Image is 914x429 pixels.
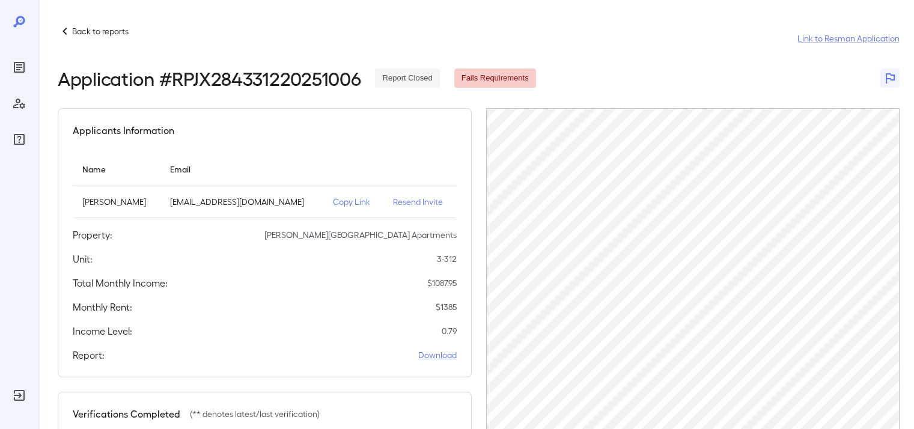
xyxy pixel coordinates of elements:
h2: Application # RPJX284331220251006 [58,67,361,89]
p: Back to reports [72,25,129,37]
h5: Applicants Information [73,123,174,138]
th: Email [160,152,323,186]
p: $ 1087.95 [427,277,457,289]
div: Manage Users [10,94,29,113]
a: Download [418,349,457,361]
p: 3-312 [437,253,457,265]
p: $ 1385 [436,301,457,313]
span: Fails Requirements [454,73,536,84]
div: FAQ [10,130,29,149]
h5: Total Monthly Income: [73,276,168,290]
h5: Property: [73,228,112,242]
h5: Income Level: [73,324,132,338]
table: simple table [73,152,457,218]
span: Report Closed [375,73,439,84]
p: (** denotes latest/last verification) [190,408,320,420]
p: [PERSON_NAME][GEOGRAPHIC_DATA] Apartments [264,229,457,241]
div: Log Out [10,386,29,405]
div: Reports [10,58,29,77]
p: [PERSON_NAME] [82,196,151,208]
h5: Report: [73,348,105,362]
h5: Monthly Rent: [73,300,132,314]
p: 0.79 [442,325,457,337]
h5: Verifications Completed [73,407,180,421]
th: Name [73,152,160,186]
p: Copy Link [333,196,374,208]
p: Resend Invite [393,196,447,208]
button: Flag Report [880,68,900,88]
h5: Unit: [73,252,93,266]
p: [EMAIL_ADDRESS][DOMAIN_NAME] [170,196,313,208]
a: Link to Resman Application [797,32,900,44]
